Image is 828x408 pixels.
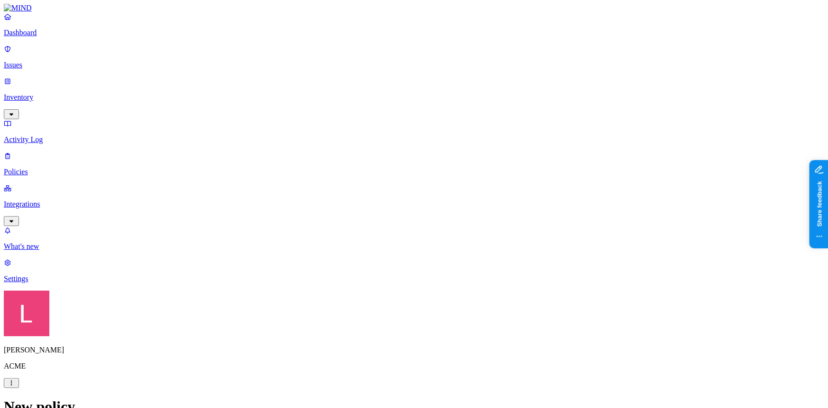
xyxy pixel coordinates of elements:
p: Issues [4,61,824,69]
a: Settings [4,258,824,283]
a: What's new [4,226,824,251]
a: Dashboard [4,12,824,37]
img: Landen Brown [4,291,49,336]
p: Policies [4,168,824,176]
p: [PERSON_NAME] [4,346,824,354]
p: Inventory [4,93,824,102]
a: Issues [4,45,824,69]
a: Policies [4,152,824,176]
p: Integrations [4,200,824,209]
a: MIND [4,4,824,12]
p: Dashboard [4,28,824,37]
p: Settings [4,275,824,283]
p: Activity Log [4,135,824,144]
a: Integrations [4,184,824,225]
a: Inventory [4,77,824,118]
p: ACME [4,362,824,370]
img: MIND [4,4,32,12]
p: What's new [4,242,824,251]
a: Activity Log [4,119,824,144]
